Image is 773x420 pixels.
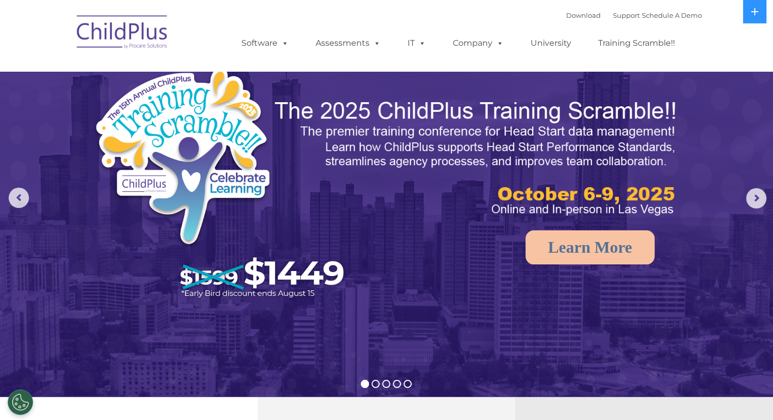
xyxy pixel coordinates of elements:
font: | [566,11,702,19]
a: Learn More [525,230,655,264]
span: Phone number [141,109,184,116]
a: Support [613,11,640,19]
a: Software [231,33,299,53]
a: Download [566,11,601,19]
a: Assessments [305,33,391,53]
span: Last name [141,67,172,75]
a: University [520,33,581,53]
img: ChildPlus by Procare Solutions [72,8,173,59]
button: Cookies Settings [8,389,33,415]
a: Training Scramble!! [588,33,685,53]
a: Schedule A Demo [642,11,702,19]
a: Company [443,33,514,53]
a: IT [397,33,436,53]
